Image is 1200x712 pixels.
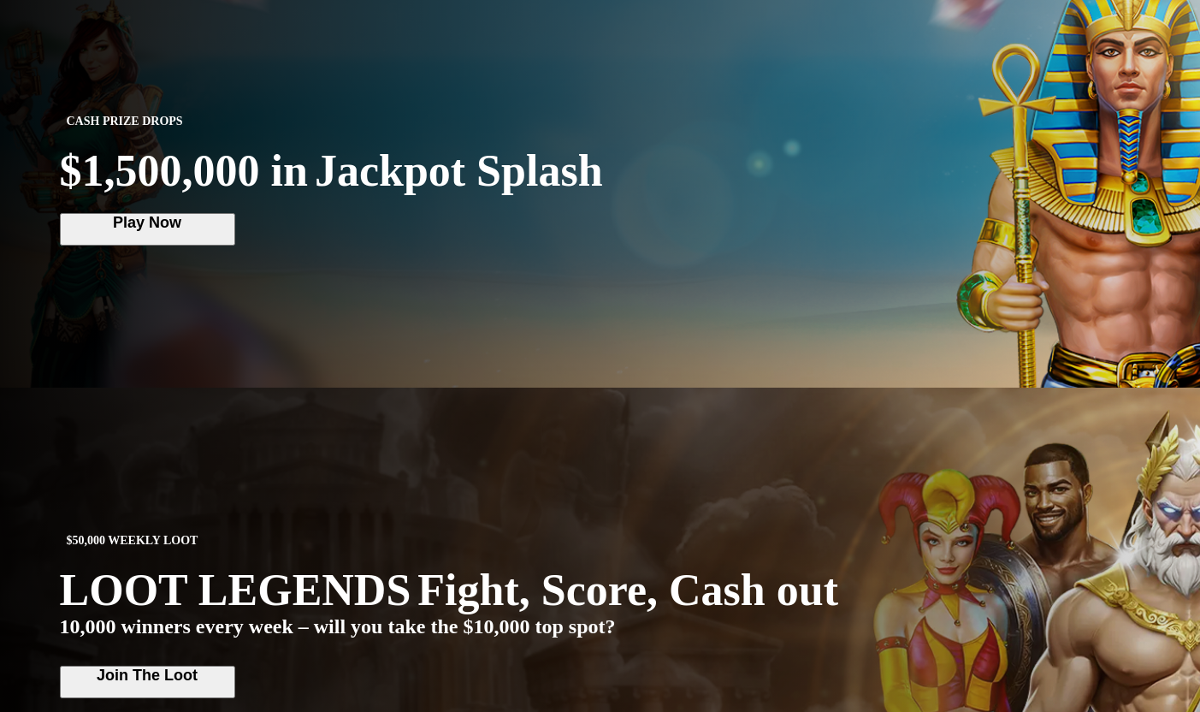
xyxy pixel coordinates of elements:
span: Join The Loot [68,667,227,684]
span: 10,000 winners every week – will you take the $10,000 top spot? [60,615,616,638]
span: CASH PRIZE DROPS [60,111,190,132]
span: LOOT LEGENDS [60,565,411,615]
span: $50,000 WEEKLY LOOT [60,531,205,551]
span: Fight, Score, Cash out [417,568,838,613]
span: Jackpot Splash [315,149,603,193]
span: Play Now [68,215,227,231]
button: Play Now [60,213,235,246]
span: $1,500,000 in [60,145,308,196]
